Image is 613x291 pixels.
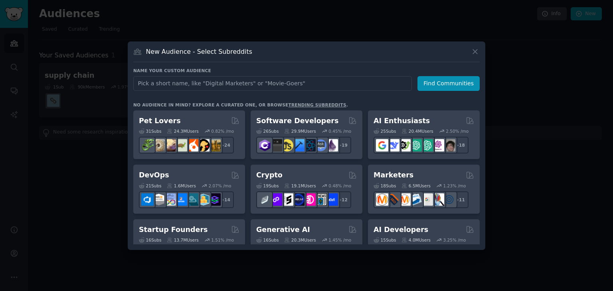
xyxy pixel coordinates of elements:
div: + 19 [334,137,351,153]
div: 31 Sub s [139,128,161,134]
h2: Crypto [256,170,283,180]
img: OnlineMarketing [443,193,455,206]
div: 3.25 % /mo [443,237,466,243]
img: herpetology [141,139,154,151]
img: AskMarketing [398,193,411,206]
img: csharp [259,139,271,151]
img: platformengineering [186,193,198,206]
img: chatgpt_prompts_ [421,139,433,151]
img: CryptoNews [314,193,327,206]
img: defiblockchain [303,193,316,206]
img: learnjavascript [281,139,293,151]
img: defi_ [326,193,338,206]
h2: Software Developers [256,116,338,126]
img: AItoolsCatalog [398,139,411,151]
img: ArtificalIntelligence [443,139,455,151]
img: AskComputerScience [314,139,327,151]
div: 2.50 % /mo [446,128,469,134]
img: OpenAIDev [432,139,444,151]
img: aws_cdk [197,193,210,206]
img: ballpython [152,139,165,151]
img: ethstaker [281,193,293,206]
button: Find Communities [417,76,480,91]
h2: Startup Founders [139,225,208,235]
img: ethfinance [259,193,271,206]
div: + 18 [452,137,469,153]
h2: DevOps [139,170,169,180]
img: content_marketing [376,193,388,206]
h2: Pet Lovers [139,116,181,126]
a: trending subreddits [288,102,346,107]
div: No audience in mind? Explore a curated one, or browse . [133,102,348,108]
div: 16 Sub s [139,237,161,243]
div: 0.48 % /mo [328,183,351,189]
div: 26 Sub s [256,128,279,134]
img: DeepSeek [387,139,399,151]
img: MarketingResearch [432,193,444,206]
div: 20.3M Users [284,237,316,243]
div: 4.0M Users [401,237,431,243]
div: 16 Sub s [256,237,279,243]
div: 0.82 % /mo [211,128,234,134]
div: 19.1M Users [284,183,316,189]
div: 1.23 % /mo [443,183,466,189]
div: + 12 [334,191,351,208]
img: googleads [421,193,433,206]
h2: Generative AI [256,225,310,235]
div: 1.51 % /mo [211,237,234,243]
div: + 24 [217,137,234,153]
img: leopardgeckos [164,139,176,151]
img: GoogleGeminiAI [376,139,388,151]
div: 24.3M Users [167,128,198,134]
div: 19 Sub s [256,183,279,189]
div: 1.6M Users [167,183,196,189]
div: 1.45 % /mo [328,237,351,243]
div: 29.9M Users [284,128,316,134]
img: turtle [175,139,187,151]
img: Emailmarketing [409,193,422,206]
img: cockatiel [186,139,198,151]
img: azuredevops [141,193,154,206]
div: 21 Sub s [139,183,161,189]
img: Docker_DevOps [164,193,176,206]
img: AWS_Certified_Experts [152,193,165,206]
img: DevOpsLinks [175,193,187,206]
img: chatgpt_promptDesign [409,139,422,151]
img: bigseo [387,193,399,206]
div: + 14 [217,191,234,208]
input: Pick a short name, like "Digital Marketers" or "Movie-Goers" [133,76,412,91]
h3: New Audience - Select Subreddits [146,47,252,56]
div: 0.45 % /mo [328,128,351,134]
img: web3 [292,193,305,206]
h3: Name your custom audience [133,68,480,73]
div: 18 Sub s [374,183,396,189]
div: 25 Sub s [374,128,396,134]
img: software [270,139,282,151]
div: 6.5M Users [401,183,431,189]
img: iOSProgramming [292,139,305,151]
div: 2.07 % /mo [209,183,231,189]
div: 13.7M Users [167,237,198,243]
img: dogbreed [208,139,221,151]
div: 15 Sub s [374,237,396,243]
h2: Marketers [374,170,413,180]
img: 0xPolygon [270,193,282,206]
img: elixir [326,139,338,151]
img: PetAdvice [197,139,210,151]
div: + 11 [452,191,469,208]
h2: AI Enthusiasts [374,116,430,126]
img: reactnative [303,139,316,151]
div: 20.4M Users [401,128,433,134]
h2: AI Developers [374,225,428,235]
img: PlatformEngineers [208,193,221,206]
